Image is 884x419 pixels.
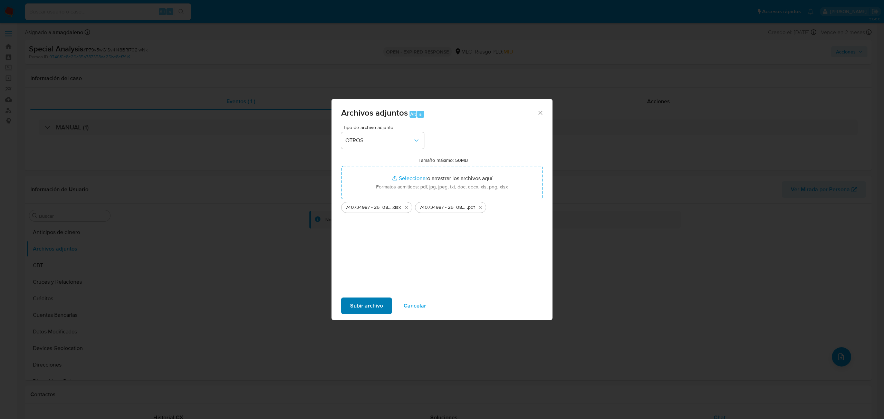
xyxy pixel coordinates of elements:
[350,298,383,313] span: Subir archivo
[395,298,435,314] button: Cancelar
[341,298,392,314] button: Subir archivo
[419,157,468,163] label: Tamaño máximo: 50MB
[346,204,392,211] span: 740734987 - 26_08_2025 TDA
[392,204,401,211] span: .xlsx
[341,132,424,149] button: OTROS
[341,199,543,213] ul: Archivos seleccionados
[419,111,422,117] span: a
[410,111,416,117] span: Alt
[343,125,426,130] span: Tipo de archivo adjunto
[341,107,408,119] span: Archivos adjuntos
[345,137,413,144] span: OTROS
[420,204,467,211] span: 740734987 - 26_08_2025 TDA
[404,298,426,313] span: Cancelar
[467,204,475,211] span: .pdf
[476,203,484,212] button: Eliminar 740734987 - 26_08_2025 TDA.pdf
[402,203,411,212] button: Eliminar 740734987 - 26_08_2025 TDA.xlsx
[537,109,543,116] button: Cerrar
